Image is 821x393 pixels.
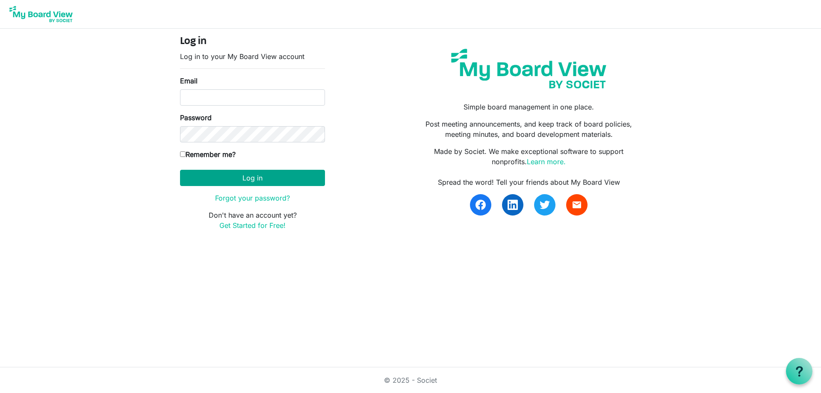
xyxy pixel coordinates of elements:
a: © 2025 - Societ [384,376,437,384]
label: Remember me? [180,149,236,160]
span: email [572,200,582,210]
button: Log in [180,170,325,186]
div: Spread the word! Tell your friends about My Board View [417,177,641,187]
p: Simple board management in one place. [417,102,641,112]
p: Post meeting announcements, and keep track of board policies, meeting minutes, and board developm... [417,119,641,139]
a: Learn more. [527,157,566,166]
img: facebook.svg [475,200,486,210]
label: Email [180,76,198,86]
img: My Board View Logo [7,3,75,25]
img: my-board-view-societ.svg [445,42,613,95]
img: twitter.svg [540,200,550,210]
p: Don't have an account yet? [180,210,325,230]
img: linkedin.svg [508,200,518,210]
p: Made by Societ. We make exceptional software to support nonprofits. [417,146,641,167]
a: Forgot your password? [215,194,290,202]
h4: Log in [180,35,325,48]
p: Log in to your My Board View account [180,51,325,62]
label: Password [180,112,212,123]
a: email [566,194,588,216]
a: Get Started for Free! [219,221,286,230]
input: Remember me? [180,151,186,157]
